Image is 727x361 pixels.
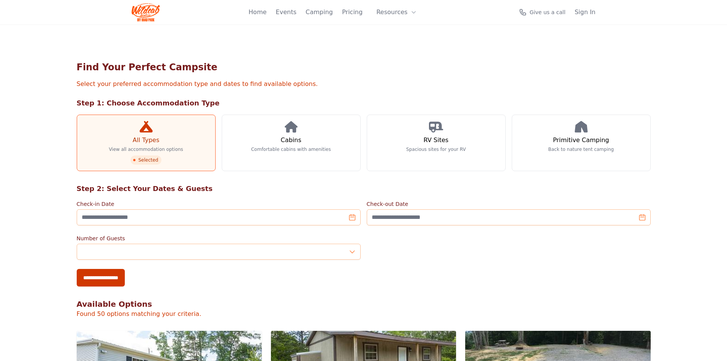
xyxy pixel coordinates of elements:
[77,200,361,208] label: Check-in Date
[553,136,609,145] h3: Primitive Camping
[280,136,301,145] h3: Cabins
[367,115,506,171] a: RV Sites Spacious sites for your RV
[406,146,466,152] p: Spacious sites for your RV
[276,8,297,17] a: Events
[251,146,331,152] p: Comfortable cabins with amenities
[372,5,421,20] button: Resources
[77,115,216,171] a: All Types View all accommodation options Selected
[530,8,566,16] span: Give us a call
[77,299,651,309] h2: Available Options
[306,8,333,17] a: Camping
[367,200,651,208] label: Check-out Date
[77,79,651,89] p: Select your preferred accommodation type and dates to find available options.
[131,155,161,165] span: Selected
[77,61,651,73] h1: Find Your Perfect Campsite
[424,136,448,145] h3: RV Sites
[77,235,361,242] label: Number of Guests
[77,309,651,319] p: Found 50 options matching your criteria.
[548,146,614,152] p: Back to nature tent camping
[132,3,160,21] img: Wildcat Logo
[132,136,159,145] h3: All Types
[109,146,183,152] p: View all accommodation options
[575,8,596,17] a: Sign In
[77,183,651,194] h2: Step 2: Select Your Dates & Guests
[77,98,651,108] h2: Step 1: Choose Accommodation Type
[519,8,566,16] a: Give us a call
[248,8,266,17] a: Home
[342,8,363,17] a: Pricing
[512,115,651,171] a: Primitive Camping Back to nature tent camping
[222,115,361,171] a: Cabins Comfortable cabins with amenities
